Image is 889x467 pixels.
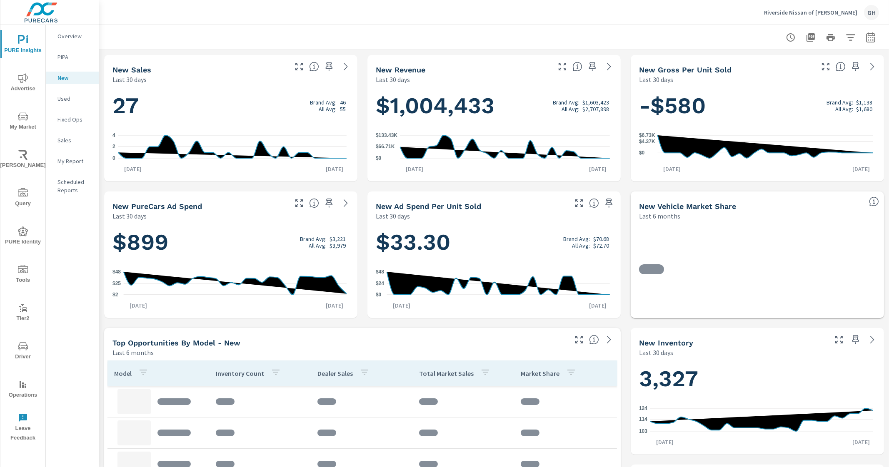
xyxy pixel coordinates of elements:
[639,211,680,221] p: Last 6 months
[310,99,337,106] p: Brand Avg:
[3,265,43,285] span: Tools
[639,132,655,138] text: $6.73K
[582,99,609,106] p: $1,603,423
[3,35,43,55] span: PURE Insights
[376,281,384,286] text: $24
[639,405,647,411] text: 124
[639,150,645,156] text: $0
[639,428,647,434] text: 103
[832,333,846,346] button: Make Fullscreen
[376,132,397,138] text: $133.43K
[376,92,612,120] h1: $1,004,433
[802,29,819,46] button: "Export Report to PDF"
[57,74,92,82] p: New
[3,341,43,362] span: Driver
[112,65,151,74] h5: New Sales
[376,228,612,256] h1: $33.30
[309,62,319,72] span: Number of vehicles sold by the dealership over the selected date range. [Source: This data is sou...
[639,139,655,144] text: $4.37K
[114,369,132,378] p: Model
[836,62,846,72] span: Average gross profit generated by the dealership for each vehicle sold over the selected date ran...
[521,369,559,378] p: Market Share
[46,30,99,42] div: Overview
[376,211,410,221] p: Last 30 days
[46,155,99,167] div: My Report
[842,29,859,46] button: Apply Filters
[376,155,382,161] text: $0
[856,99,872,106] p: $1,138
[292,196,306,210] button: Make Fullscreen
[112,228,349,256] h1: $899
[112,292,118,298] text: $2
[376,269,384,275] text: $48
[112,269,121,275] text: $48
[112,92,349,120] h1: 27
[339,196,352,210] a: See more details in report
[46,176,99,196] div: Scheduled Reports
[572,333,586,346] button: Make Fullscreen
[376,144,395,150] text: $66.71K
[339,60,352,73] a: See more details in report
[572,62,582,72] span: Total sales revenue over the selected date range. [Source: This data is sourced from the dealer’s...
[112,132,115,138] text: 4
[639,348,673,358] p: Last 30 days
[639,75,673,84] p: Last 30 days
[835,106,853,112] p: All Avg:
[309,242,327,249] p: All Avg:
[869,196,879,206] span: Dealer Sales within ZipCode / Total Market Sales. [Market = within dealer PMA (or 60 miles if no ...
[639,416,647,422] text: 114
[856,106,872,112] p: $1,680
[330,242,346,249] p: $3,979
[57,178,92,194] p: Scheduled Reports
[3,150,43,170] span: [PERSON_NAME]
[57,157,92,165] p: My Report
[322,60,336,73] span: Save this to your personalized report
[593,242,609,249] p: $72.70
[3,413,43,443] span: Leave Feedback
[330,236,346,242] p: $3,221
[602,333,616,346] a: See more details in report
[0,25,45,446] div: nav menu
[57,32,92,40] p: Overview
[322,196,336,210] span: Save this to your personalized report
[112,155,115,161] text: 0
[57,136,92,144] p: Sales
[639,338,693,347] h5: New Inventory
[639,65,732,74] h5: New Gross Per Unit Sold
[292,60,306,73] button: Make Fullscreen
[112,281,121,286] text: $25
[639,365,876,393] h1: 3,327
[112,144,115,150] text: 2
[320,165,349,173] p: [DATE]
[320,301,349,310] p: [DATE]
[849,60,862,73] span: Save this to your personalized report
[866,333,879,346] a: See more details in report
[46,51,99,63] div: PIPA
[340,106,346,112] p: 55
[46,72,99,84] div: New
[387,301,416,310] p: [DATE]
[376,292,382,298] text: $0
[46,92,99,105] div: Used
[317,369,353,378] p: Dealer Sales
[57,94,92,103] p: Used
[602,196,616,210] span: Save this to your personalized report
[300,236,327,242] p: Brand Avg:
[3,226,43,247] span: PURE Identity
[639,202,736,211] h5: New Vehicle Market Share
[216,369,264,378] p: Inventory Count
[847,165,876,173] p: [DATE]
[572,196,586,210] button: Make Fullscreen
[586,60,599,73] span: Save this to your personalized report
[46,113,99,126] div: Fixed Ops
[862,29,879,46] button: Select Date Range
[340,99,346,106] p: 46
[309,198,319,208] span: Total cost of media for all PureCars channels for the selected dealership group over the selected...
[866,60,879,73] a: See more details in report
[583,165,612,173] p: [DATE]
[650,438,679,446] p: [DATE]
[400,165,429,173] p: [DATE]
[118,165,147,173] p: [DATE]
[112,75,147,84] p: Last 30 days
[764,9,857,16] p: Riverside Nissan of [PERSON_NAME]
